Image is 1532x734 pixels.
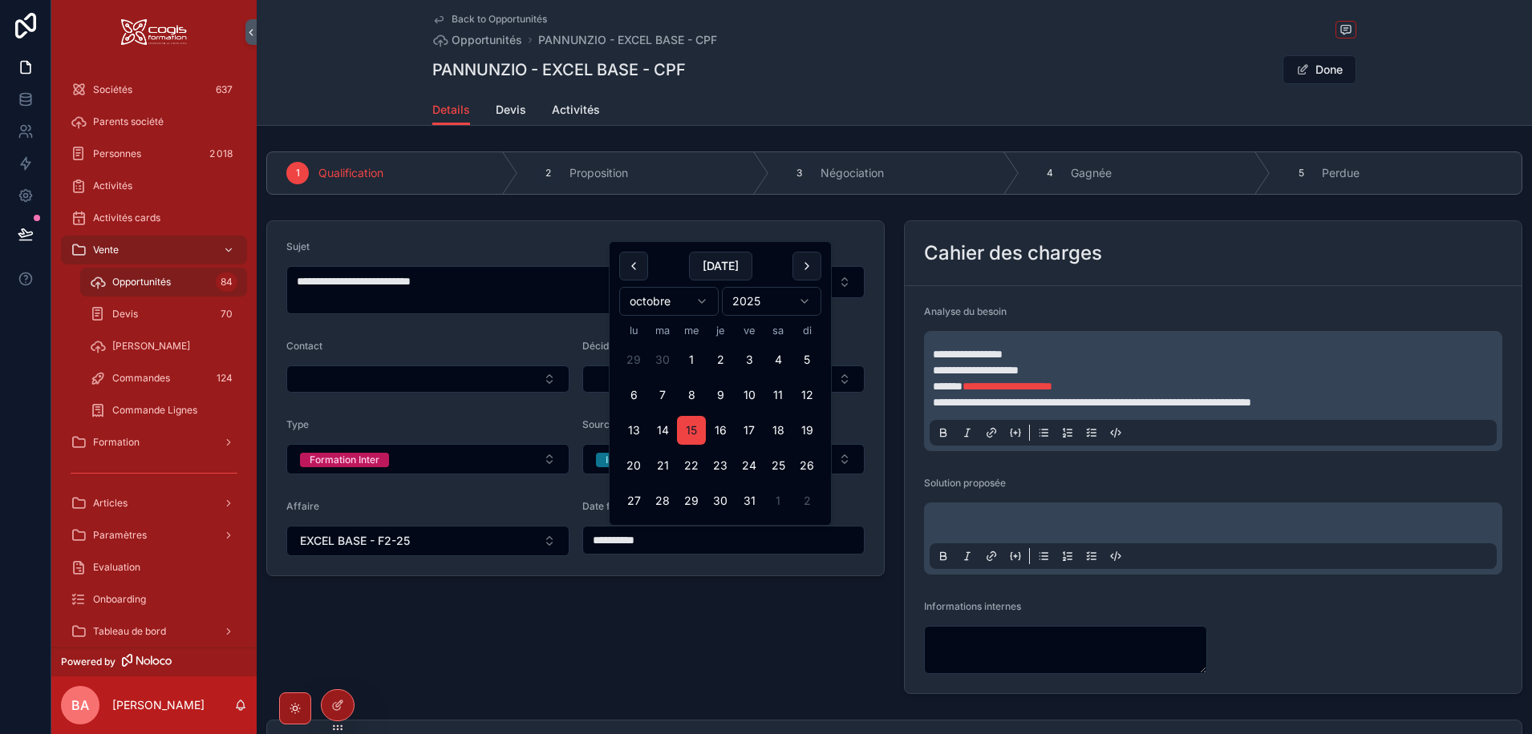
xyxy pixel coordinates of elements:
button: dimanche 5 octobre 2025 [792,345,821,374]
span: Type [286,418,309,430]
p: [PERSON_NAME] [112,697,205,713]
button: lundi 29 septembre 2025 [619,345,648,374]
span: 2 [545,167,551,179]
span: Parents société [93,115,164,128]
button: vendredi 3 octobre 2025 [735,345,764,374]
button: vendredi 10 octobre 2025 [735,381,764,409]
a: Evaluation [61,553,247,582]
button: samedi 18 octobre 2025 [764,416,792,445]
button: mercredi 8 octobre 2025 [677,381,706,409]
button: Select Button [286,365,569,393]
a: Tableau de bord [61,617,247,646]
span: Gagnée [1071,165,1112,181]
button: dimanche 26 octobre 2025 [792,451,821,480]
span: 1 [296,167,300,179]
a: Paramètres [61,521,247,550]
a: Parents société [61,107,247,136]
button: mardi 7 octobre 2025 [648,381,677,409]
div: 84 [216,272,237,292]
button: vendredi 24 octobre 2025 [735,451,764,480]
button: Select Button [582,444,865,474]
button: jeudi 30 octobre 2025 [706,486,735,515]
button: dimanche 12 octobre 2025 [792,381,821,409]
div: 2 018 [205,144,237,163]
span: Informations internes [924,600,1021,612]
a: Activités [552,95,600,127]
span: Devis [496,102,526,118]
button: mercredi 1 octobre 2025 [677,345,706,374]
span: Opportunités [112,276,171,288]
button: samedi 1 novembre 2025 [764,486,792,515]
span: Evaluation [93,561,140,574]
span: Onboarding [93,593,146,606]
button: lundi 20 octobre 2025 [619,451,648,480]
span: Vente [93,244,119,256]
a: Sociétés637 [61,75,247,104]
div: Internet [606,453,641,467]
button: Select Button [286,444,569,474]
span: EXCEL BASE - F2-25 [300,533,410,549]
button: samedi 25 octobre 2025 [764,451,792,480]
a: Activités [61,171,247,200]
button: jeudi 9 octobre 2025 [706,381,735,409]
a: Articles [61,489,247,518]
button: jeudi 2 octobre 2025 [706,345,735,374]
span: Personnes [93,147,141,160]
button: dimanche 2 novembre 2025 [792,486,821,515]
button: mercredi 29 octobre 2025 [677,486,706,515]
button: lundi 13 octobre 2025 [619,416,648,445]
button: lundi 6 octobre 2025 [619,381,648,409]
span: BA [71,696,89,715]
span: Affaire [286,500,319,512]
a: Commandes124 [80,364,247,393]
a: Devis [496,95,526,127]
button: [DATE] [689,252,752,280]
span: Commande Lignes [112,404,197,417]
a: Opportunités [432,32,522,48]
a: Vente [61,236,247,264]
span: Commandes [112,372,170,385]
a: Personnes2 018 [61,139,247,168]
button: vendredi 31 octobre 2025 [735,486,764,515]
a: Onboarding [61,585,247,614]
a: Back to Opportunités [432,13,547,26]
th: dimanche [792,322,821,339]
span: 3 [796,167,802,179]
th: mardi [648,322,677,339]
a: [PERSON_NAME] [80,332,247,361]
span: Source [582,418,615,430]
span: 5 [1299,167,1304,179]
span: Contact [286,340,322,352]
a: Devis70 [80,300,247,329]
span: Back to Opportunités [452,13,547,26]
span: Activités cards [93,212,160,224]
span: [PERSON_NAME] [112,340,190,353]
th: jeudi [706,322,735,339]
a: PANNUNZIO - EXCEL BASE - CPF [538,32,717,48]
span: Activités [93,179,132,192]
th: vendredi [735,322,764,339]
span: Powered by [61,655,116,668]
span: 4 [1047,167,1053,179]
span: Perdue [1322,165,1360,181]
a: Activités cards [61,204,247,232]
span: Formation [93,436,140,449]
th: lundi [619,322,648,339]
button: mercredi 22 octobre 2025 [677,451,706,480]
th: samedi [764,322,792,339]
button: samedi 4 octobre 2025 [764,345,792,374]
button: Select Button [582,365,865,393]
table: octobre 2025 [619,322,821,515]
span: Sujet [286,240,310,252]
button: mardi 21 octobre 2025 [648,451,677,480]
span: Paramètres [93,529,147,542]
span: Proposition [569,165,628,181]
div: Formation Inter [310,453,379,467]
span: Solution proposée [924,477,1006,489]
button: samedi 11 octobre 2025 [764,381,792,409]
button: mardi 30 septembre 2025 [648,345,677,374]
span: Details [432,102,470,118]
button: mardi 14 octobre 2025 [648,416,677,445]
div: scrollable content [51,64,257,647]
